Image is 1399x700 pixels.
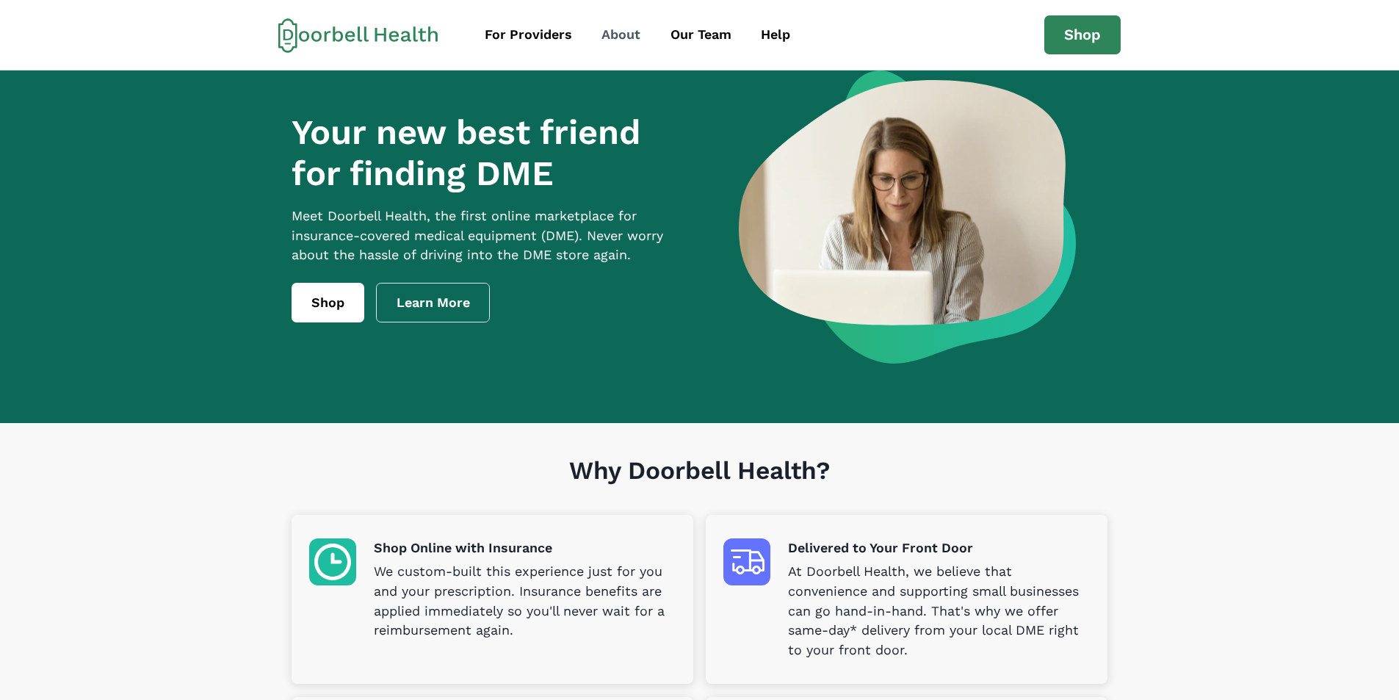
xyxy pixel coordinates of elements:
p: At Doorbell Health, we believe that convenience and supporting small businesses can go hand-in-ha... [788,562,1090,660]
a: Shop [1044,15,1121,55]
img: Delivered to Your Front Door icon [723,538,770,585]
a: About [588,18,654,51]
a: Our Team [657,18,745,51]
img: Shop Online with Insurance icon [309,538,356,585]
p: Shop Online with Insurance [374,538,676,558]
a: Learn More [376,283,491,322]
a: For Providers [471,18,585,51]
a: Shop [292,283,364,322]
div: Our Team [670,25,731,45]
div: Help [761,25,790,45]
a: Help [748,18,803,51]
p: Meet Doorbell Health, the first online marketplace for insurance-covered medical equipment (DME).... [292,206,691,266]
div: About [601,25,640,45]
p: We custom-built this experience just for you and your prescription. Insurance benefits are applie... [374,562,676,641]
div: For Providers [485,25,572,45]
img: a woman looking at a computer [739,71,1076,364]
h1: Your new best friend for finding DME [292,112,691,195]
h1: Why Doorbell Health? [292,456,1107,516]
p: Delivered to Your Front Door [788,538,1090,558]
